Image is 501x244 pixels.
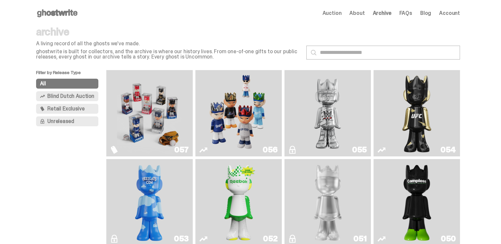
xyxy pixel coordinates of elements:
div: 050 [441,235,456,243]
div: 051 [353,235,367,243]
a: FAQs [399,11,412,16]
span: Unreleased [47,119,74,124]
div: 055 [352,146,367,154]
div: 057 [174,146,189,154]
span: Blind Dutch Auction [47,94,94,99]
div: 052 [263,235,278,243]
img: LLLoyalty [310,162,345,243]
a: Account [439,11,460,16]
a: Blog [420,11,431,16]
img: I Was There SummerSlam [295,73,360,154]
button: Blind Dutch Auction [36,91,98,101]
img: Campless [399,162,434,243]
a: ghooooost [110,162,189,243]
img: Court Victory [221,162,256,243]
a: Game Face (2025) [110,73,189,154]
a: Ruby [377,73,456,154]
div: 056 [263,146,278,154]
a: Archive [373,11,391,16]
div: 053 [174,235,189,243]
button: All [36,79,98,89]
img: Game Face (2025) [206,73,271,154]
a: About [349,11,365,16]
a: Game Face (2025) [199,73,278,154]
a: Court Victory [199,162,278,243]
img: Game Face (2025) [117,73,182,154]
div: 054 [440,146,456,154]
img: ghooooost [132,162,167,243]
img: Ruby [399,73,434,154]
span: All [40,81,46,86]
button: Unreleased [36,116,98,126]
p: A living record of all the ghosts we've made. [36,41,301,46]
button: Retail Exclusive [36,104,98,114]
p: ghostwrite is built for collectors, and the archive is where our history lives. From one-of-one g... [36,49,301,60]
p: Filter by Release Type [36,70,106,79]
a: Auction [322,11,341,16]
a: I Was There SummerSlam [288,73,367,154]
span: Retail Exclusive [47,106,84,111]
a: LLLoyalty [288,162,367,243]
p: archive [36,26,301,37]
a: Campless [377,162,456,243]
